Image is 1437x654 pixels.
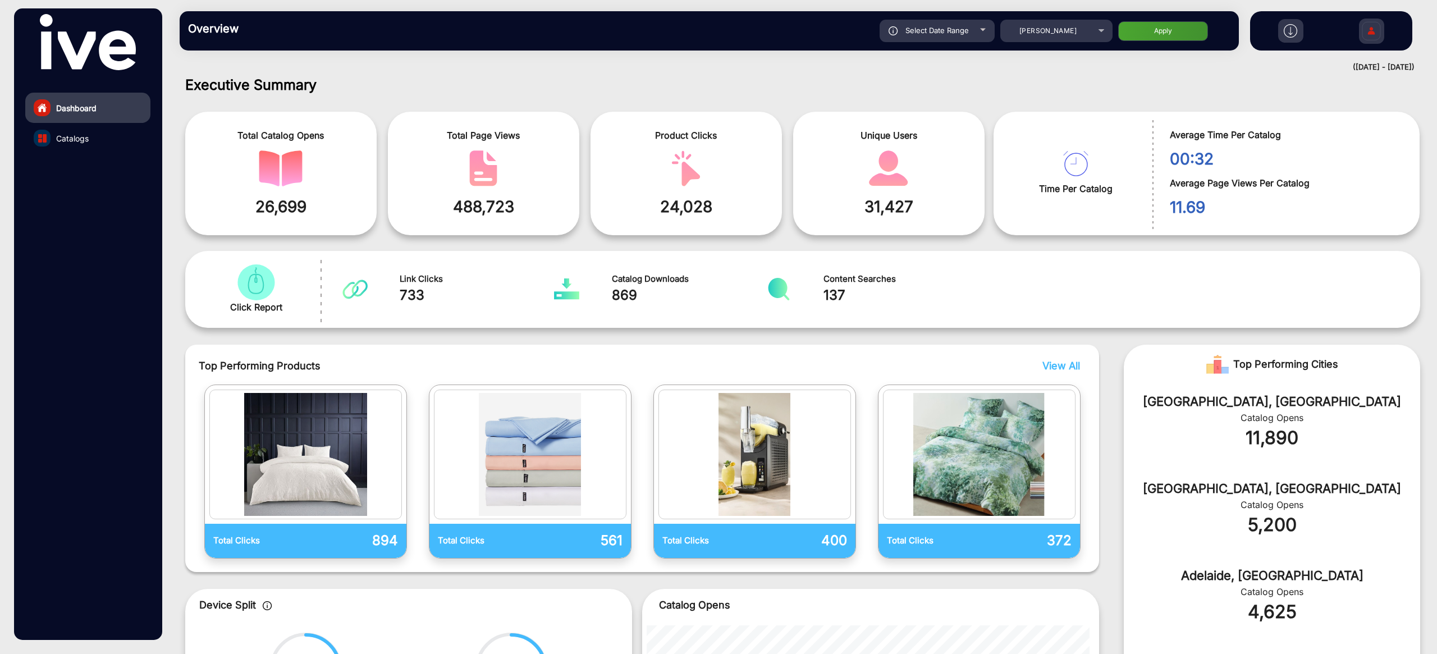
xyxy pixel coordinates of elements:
span: Link Clicks [400,273,555,286]
img: catalog [664,150,708,186]
span: Catalog Downloads [612,273,767,286]
a: Dashboard [25,93,150,123]
img: vmg-logo [40,14,135,70]
img: icon [889,26,898,35]
span: 31,427 [802,195,976,218]
div: Catalog Opens [1141,498,1403,511]
img: catalog [38,134,47,143]
img: catalog [766,278,791,300]
span: Total Page Views [396,129,571,142]
p: Total Clicks [213,534,306,547]
img: Rank image [1206,353,1229,376]
div: Adelaide, [GEOGRAPHIC_DATA] [1141,566,1403,585]
p: Total Clicks [662,534,755,547]
p: 372 [979,530,1072,551]
a: Catalogs [25,123,150,153]
img: catalog [259,150,303,186]
span: 00:32 [1170,147,1403,171]
div: [GEOGRAPHIC_DATA], [GEOGRAPHIC_DATA] [1141,479,1403,498]
img: h2download.svg [1284,24,1297,38]
span: Click Report [230,300,282,314]
img: Sign%20Up.svg [1360,13,1383,52]
img: catalog [461,150,505,186]
span: [PERSON_NAME] [1019,26,1077,35]
h3: Overview [188,22,345,35]
span: Product Clicks [599,129,774,142]
img: catalog [886,393,1072,516]
img: catalog [867,150,910,186]
span: View All [1042,360,1080,372]
span: Top Performing Cities [1233,353,1338,376]
div: 5,200 [1141,511,1403,538]
span: 869 [612,285,767,305]
img: catalog [234,264,278,300]
span: Unique Users [802,129,976,142]
img: catalog [342,278,368,300]
span: Average Time Per Catalog [1170,128,1403,141]
p: Total Clicks [438,534,530,547]
img: catalog [554,278,579,300]
div: Catalog Opens [1141,585,1403,598]
div: 4,625 [1141,598,1403,625]
span: 137 [823,285,978,305]
p: 561 [530,530,623,551]
p: Total Clicks [887,534,980,547]
div: [GEOGRAPHIC_DATA], [GEOGRAPHIC_DATA] [1141,392,1403,411]
img: home [37,103,47,113]
span: 11.69 [1170,195,1403,219]
img: icon [263,601,272,610]
span: Total Catalog Opens [194,129,368,142]
p: Catalog Opens [659,597,1082,612]
img: catalog [1063,151,1088,176]
div: ([DATE] - [DATE]) [168,62,1415,73]
span: 488,723 [396,195,571,218]
div: Catalog Opens [1141,411,1403,424]
span: Device Split [199,599,256,611]
div: 11,890 [1141,424,1403,451]
img: catalog [662,393,848,516]
span: Content Searches [823,273,978,286]
span: 733 [400,285,555,305]
span: Catalogs [56,132,89,144]
span: 24,028 [599,195,774,218]
span: Average Page Views Per Catalog [1170,176,1403,190]
button: View All [1040,358,1077,373]
h1: Executive Summary [185,76,1420,93]
span: 26,699 [194,195,368,218]
span: Dashboard [56,102,97,114]
span: Top Performing Products [199,358,877,373]
span: Select Date Range [905,26,969,35]
p: 400 [754,530,847,551]
img: catalog [437,393,623,516]
p: 894 [305,530,398,551]
button: Apply [1118,21,1208,41]
img: catalog [213,393,399,516]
